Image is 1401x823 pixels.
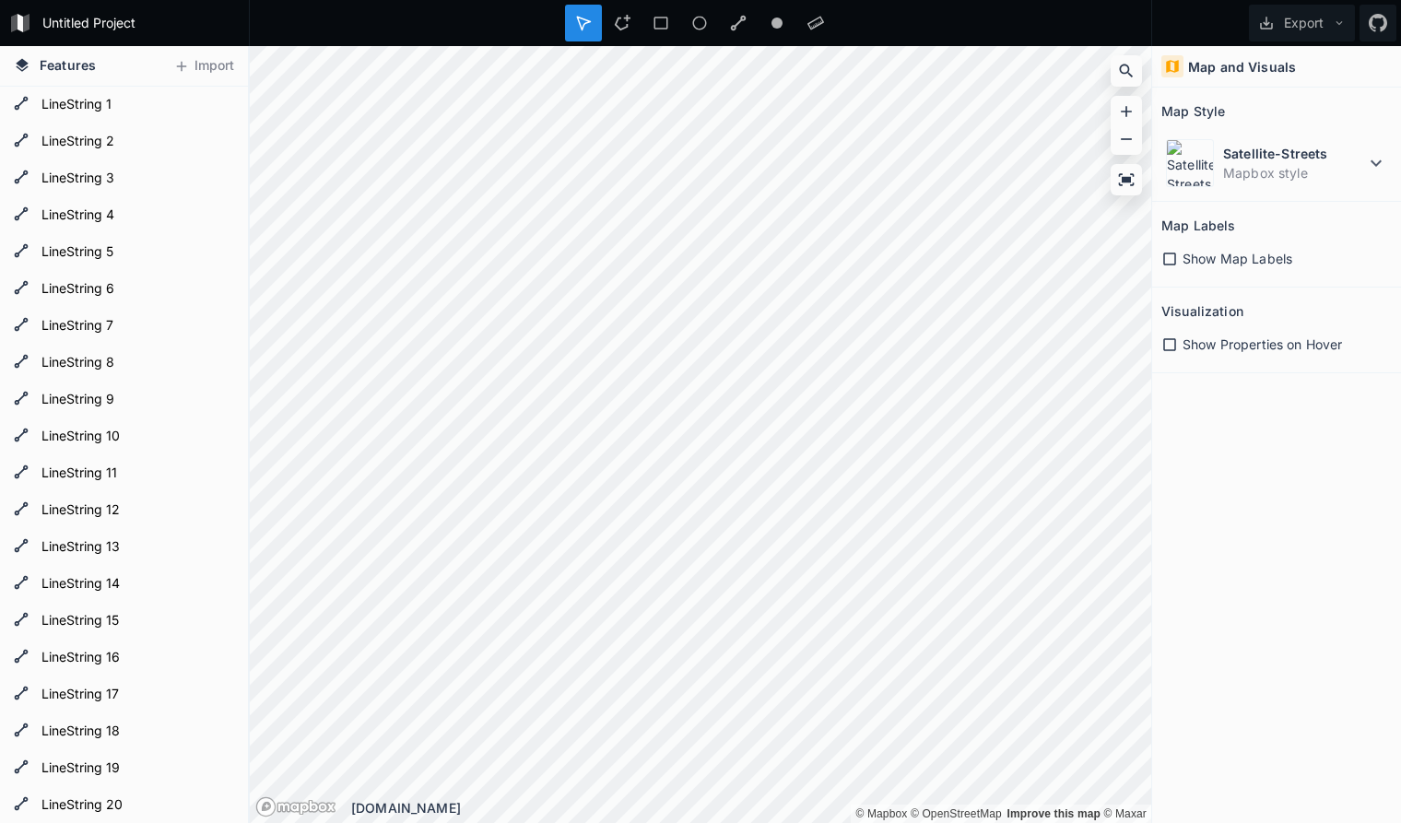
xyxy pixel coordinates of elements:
h2: Map Labels [1161,211,1235,240]
dd: Mapbox style [1223,163,1365,182]
a: Mapbox logo [255,796,336,817]
a: OpenStreetMap [911,807,1002,820]
span: Show Properties on Hover [1183,335,1342,354]
img: Satellite-Streets [1166,139,1214,187]
button: Export [1249,5,1355,41]
h2: Visualization [1161,297,1243,325]
h2: Map Style [1161,97,1225,125]
a: Mapbox [855,807,907,820]
div: [DOMAIN_NAME] [351,798,1151,817]
button: Import [164,52,243,81]
dt: Satellite-Streets [1223,144,1365,163]
a: Map feedback [1007,807,1101,820]
span: Show Map Labels [1183,249,1292,268]
span: Features [40,55,96,75]
h4: Map and Visuals [1188,57,1296,76]
a: Maxar [1104,807,1148,820]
